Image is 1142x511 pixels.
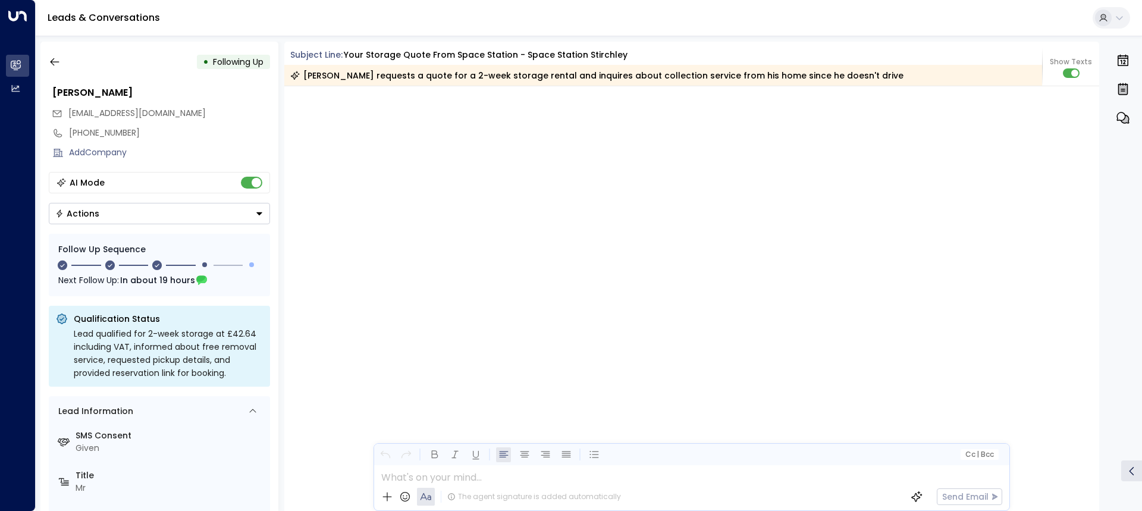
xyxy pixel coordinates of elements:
[76,469,265,482] label: Title
[213,56,263,68] span: Following Up
[399,447,413,462] button: Redo
[378,447,393,462] button: Undo
[203,51,209,73] div: •
[977,450,979,459] span: |
[58,243,261,256] div: Follow Up Sequence
[74,313,263,325] p: Qualification Status
[290,70,903,81] div: [PERSON_NAME] requests a quote for a 2-week storage rental and inquires about collection service ...
[76,442,265,454] div: Given
[69,127,270,139] div: [PHONE_NUMBER]
[68,107,206,119] span: [EMAIL_ADDRESS][DOMAIN_NAME]
[52,86,270,100] div: [PERSON_NAME]
[447,491,621,502] div: The agent signature is added automatically
[58,274,261,287] div: Next Follow Up:
[49,203,270,224] div: Button group with a nested menu
[76,482,265,494] div: Mr
[965,450,993,459] span: Cc Bcc
[74,327,263,380] div: Lead qualified for 2-week storage at £42.64 including VAT, informed about free removal service, r...
[49,203,270,224] button: Actions
[55,208,99,219] div: Actions
[48,11,160,24] a: Leads & Conversations
[960,449,998,460] button: Cc|Bcc
[68,107,206,120] span: simononeill71@hotmail.com
[76,430,265,442] label: SMS Consent
[54,405,133,418] div: Lead Information
[69,146,270,159] div: AddCompany
[344,49,628,61] div: Your storage quote from Space Station - Space Station Stirchley
[120,274,195,287] span: In about 19 hours
[1050,57,1092,67] span: Show Texts
[290,49,343,61] span: Subject Line:
[70,177,105,189] div: AI Mode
